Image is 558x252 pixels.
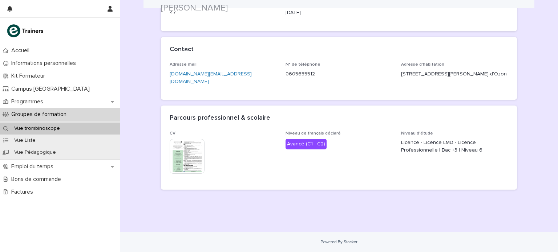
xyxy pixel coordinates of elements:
[170,114,270,122] h2: Parcours professionnel & scolaire
[170,71,252,84] a: [DOMAIN_NAME][EMAIL_ADDRESS][DOMAIN_NAME]
[8,86,96,92] p: Campus [GEOGRAPHIC_DATA]
[8,189,39,195] p: Factures
[8,149,62,156] p: Vue Pédagogique
[8,125,66,132] p: Vue trombinoscope
[161,3,228,13] h2: [PERSON_NAME]
[8,73,51,79] p: Kit Formateur
[401,62,444,67] span: Adresse d'habitation
[8,111,72,118] p: Groupes de formation
[401,70,508,78] p: [STREET_ADDRESS][PERSON_NAME]-d'Ozon
[286,139,327,149] div: Avancé (C1 - C2)
[401,131,433,136] span: Niveau d'étude
[286,70,393,78] p: 0605655512
[8,60,82,67] p: Informations personnelles
[8,47,35,54] p: Accueil
[8,98,49,105] p: Programmes
[170,46,194,54] h2: Contact
[170,131,175,136] span: CV
[320,240,357,244] a: Powered By Stacker
[6,24,46,38] img: K0CqGN7SDeD6s4JG8KQk
[8,176,67,183] p: Bons de commande
[8,163,59,170] p: Emploi du temps
[286,131,341,136] span: Niveau de français déclaré
[286,62,320,67] span: N° de téléphone
[401,139,508,154] p: Licence - Licence LMD - Licence Professionnelle | Bac +3 | Niveau 6
[8,137,41,144] p: Vue Liste
[170,62,197,67] span: Adresse mail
